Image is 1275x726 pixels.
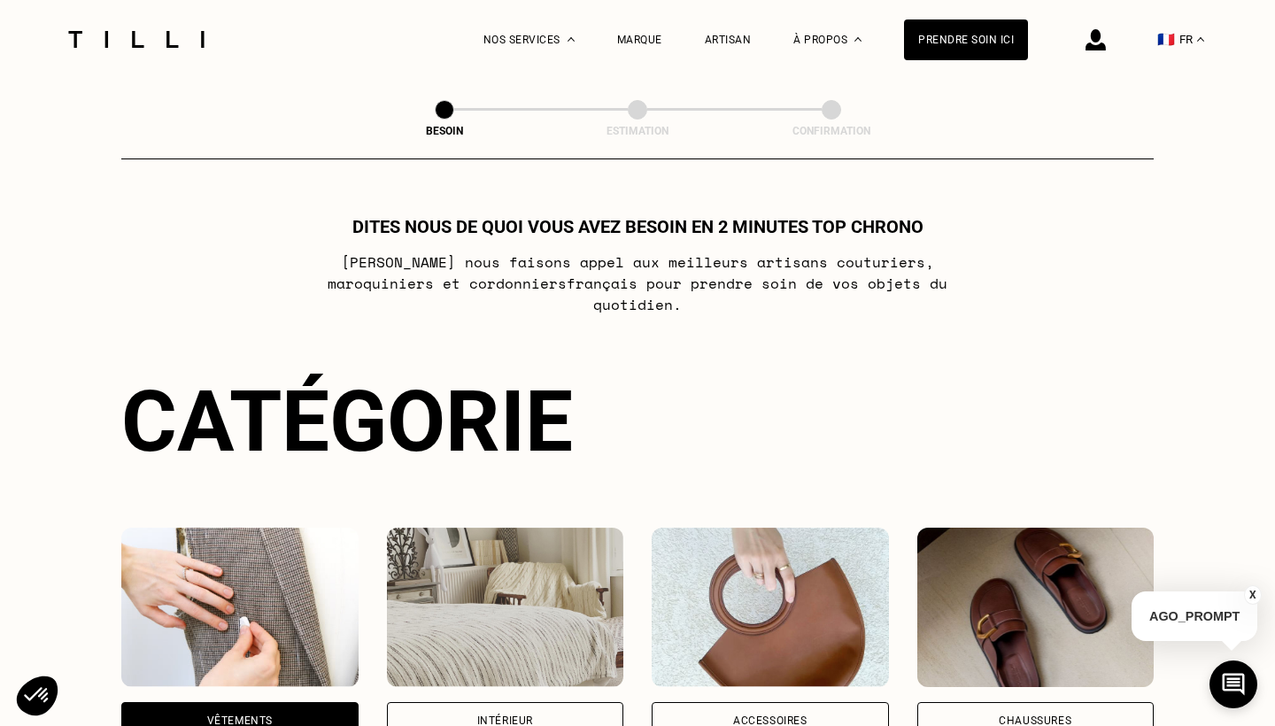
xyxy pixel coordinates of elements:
[1244,585,1262,605] button: X
[1197,37,1204,42] img: menu déroulant
[854,37,862,42] img: Menu déroulant à propos
[62,31,211,48] img: Logo du service de couturière Tilli
[652,528,889,687] img: Accessoires
[1086,29,1106,50] img: icône connexion
[477,715,533,726] div: Intérieur
[999,715,1071,726] div: Chaussures
[743,125,920,137] div: Confirmation
[356,125,533,137] div: Besoin
[617,34,662,46] a: Marque
[549,125,726,137] div: Estimation
[904,19,1028,60] a: Prendre soin ici
[121,528,359,687] img: Vêtements
[207,715,273,726] div: Vêtements
[1132,591,1257,641] p: AGO_PROMPT
[387,528,624,687] img: Intérieur
[705,34,752,46] a: Artisan
[568,37,575,42] img: Menu déroulant
[352,216,923,237] h1: Dites nous de quoi vous avez besoin en 2 minutes top chrono
[1157,31,1175,48] span: 🇫🇷
[917,528,1155,687] img: Chaussures
[121,372,1154,471] div: Catégorie
[287,251,989,315] p: [PERSON_NAME] nous faisons appel aux meilleurs artisans couturiers , maroquiniers et cordonniers ...
[733,715,807,726] div: Accessoires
